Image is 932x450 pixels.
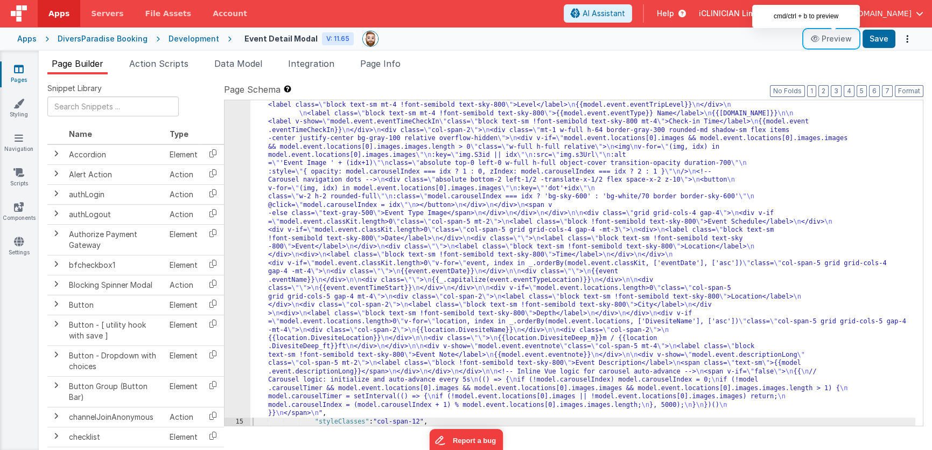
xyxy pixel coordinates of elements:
[165,144,202,165] td: Element
[47,83,102,94] span: Snippet Library
[869,85,880,97] button: 6
[770,85,805,97] button: No Folds
[65,164,165,184] td: Alert Action
[831,85,842,97] button: 3
[214,58,262,69] span: Data Model
[65,224,165,255] td: Authorize Payment Gateway
[65,255,165,275] td: bfcheckbox1
[145,8,192,19] span: File Assets
[322,32,354,45] div: V: 11.65
[65,427,165,447] td: checklist
[65,315,165,345] td: Button - [ utility hook with save ]
[807,85,816,97] button: 1
[699,8,780,19] span: iCLINICIAN Limited —
[895,85,923,97] button: Format
[47,96,179,116] input: Search Snippets ...
[65,295,165,315] td: Button
[225,84,250,417] div: 14
[165,315,202,345] td: Element
[165,345,202,376] td: Element
[17,33,37,44] div: Apps
[129,58,188,69] span: Action Scripts
[65,407,165,427] td: channelJoinAnonymous
[844,85,854,97] button: 4
[48,8,69,19] span: Apps
[165,164,202,184] td: Action
[360,58,401,69] span: Page Info
[657,8,674,19] span: Help
[58,33,148,44] div: DiversParadise Booking
[225,418,250,426] div: 15
[69,129,92,139] span: Name
[65,184,165,204] td: authLogin
[165,275,202,295] td: Action
[91,8,123,19] span: Servers
[65,144,165,165] td: Accordion
[699,8,923,19] button: iCLINICIAN Limited — [EMAIL_ADDRESS][DOMAIN_NAME]
[804,30,858,47] button: Preview
[900,31,915,46] button: Options
[165,376,202,407] td: Element
[65,275,165,295] td: Blocking Spinner Modal
[65,204,165,224] td: authLogout
[288,58,334,69] span: Integration
[65,345,165,376] td: Button - Dropdown with choices
[863,30,895,48] button: Save
[165,427,202,447] td: Element
[363,31,378,46] img: 338b8ff906eeea576da06f2fc7315c1b
[170,129,188,139] span: Type
[165,407,202,427] td: Action
[857,85,867,97] button: 5
[52,58,103,69] span: Page Builder
[65,376,165,407] td: Button Group (Button Bar)
[882,85,893,97] button: 7
[165,295,202,315] td: Element
[165,184,202,204] td: Action
[244,34,318,43] h4: Event Detail Modal
[169,33,219,44] div: Development
[165,204,202,224] td: Action
[818,85,829,97] button: 2
[752,5,860,28] div: cmd/ctrl + b to preview
[583,8,625,19] span: AI Assistant
[165,255,202,275] td: Element
[564,4,632,23] button: AI Assistant
[224,83,281,96] span: Page Schema
[165,224,202,255] td: Element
